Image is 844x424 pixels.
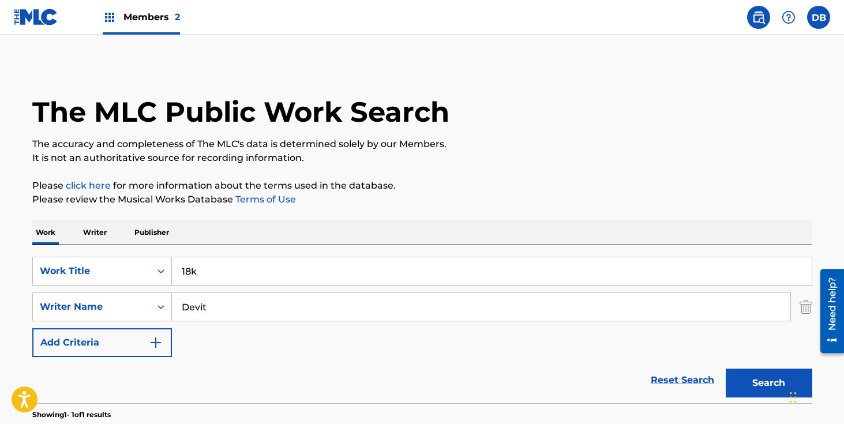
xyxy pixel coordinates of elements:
p: Work [32,220,59,245]
iframe: Chat Widget [786,369,844,424]
button: Search [726,369,812,397]
img: Top Rightsholders [103,10,117,24]
a: Terms of Use [233,194,296,205]
p: Please for more information about the terms used in the database. [32,179,812,193]
img: 9d2ae6d4665cec9f34b9.svg [149,336,163,350]
img: Delete Criterion [800,292,812,321]
a: Public Search [747,6,770,29]
p: Writer [80,220,110,245]
a: Reset Search [645,367,720,393]
div: Writer Name [40,300,144,314]
a: click here [66,180,111,191]
div: Work Title [40,264,144,278]
p: The accuracy and completeness of The MLC's data is determined solely by our Members. [32,137,812,151]
img: help [782,10,796,24]
h1: The MLC Public Work Search [32,95,449,129]
div: Drag [790,380,797,415]
p: Publisher [131,220,172,245]
p: Please review the Musical Works Database [32,193,812,207]
form: Search Form [32,257,812,403]
div: Help [777,6,800,29]
span: Members [123,10,180,24]
p: Showing 1 - 1 of 1 results [32,410,111,420]
img: search [752,10,766,24]
span: 2 [175,12,180,22]
div: User Menu [807,6,830,29]
img: MLC Logo [14,9,58,25]
iframe: Resource Center [812,265,844,358]
p: It is not an authoritative source for recording information. [32,151,812,165]
button: Add Criteria [32,328,172,357]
